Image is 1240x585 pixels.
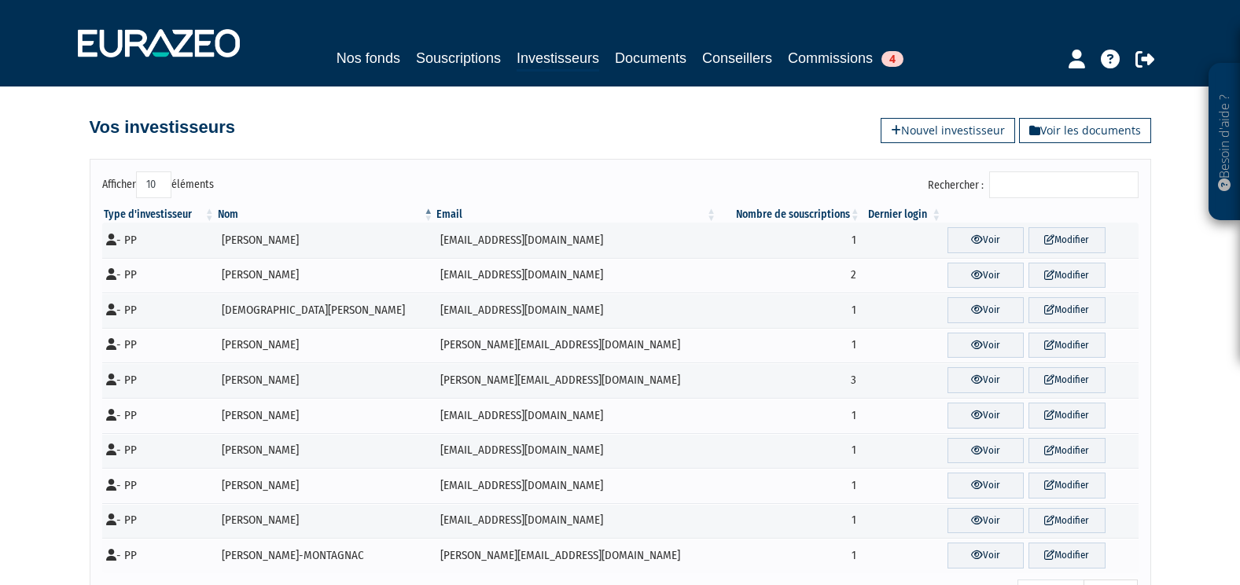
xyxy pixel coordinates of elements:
td: 1 [718,433,862,469]
td: [PERSON_NAME] [216,433,435,469]
h4: Vos investisseurs [90,118,235,137]
td: 1 [718,328,862,363]
a: Modifier [1028,333,1105,359]
td: [EMAIL_ADDRESS][DOMAIN_NAME] [435,398,718,433]
td: 1 [718,223,862,258]
a: Voir [947,473,1024,499]
span: 4 [881,51,903,67]
td: [EMAIL_ADDRESS][DOMAIN_NAME] [435,468,718,503]
a: Modifier [1028,297,1105,323]
a: Modifier [1028,403,1105,429]
td: - PP [102,292,216,328]
td: [DEMOGRAPHIC_DATA][PERSON_NAME] [216,292,435,328]
td: - PP [102,503,216,539]
td: - PP [102,223,216,258]
td: [PERSON_NAME] [216,258,435,293]
a: Voir [947,403,1024,429]
td: [PERSON_NAME] [216,362,435,398]
th: Type d'investisseur : activer pour trier la colonne par ordre croissant [102,207,216,223]
a: Modifier [1028,473,1105,499]
td: 1 [718,292,862,328]
td: [PERSON_NAME] [216,398,435,433]
input: Rechercher : [989,171,1139,198]
a: Investisseurs [517,47,599,72]
td: [EMAIL_ADDRESS][DOMAIN_NAME] [435,433,718,469]
td: [EMAIL_ADDRESS][DOMAIN_NAME] [435,223,718,258]
td: 1 [718,538,862,573]
a: Nouvel investisseur [881,118,1015,143]
a: Voir [947,297,1024,323]
a: Conseillers [702,47,772,69]
td: 1 [718,503,862,539]
td: - PP [102,398,216,433]
a: Modifier [1028,543,1105,568]
td: - PP [102,258,216,293]
td: - PP [102,362,216,398]
a: Voir [947,263,1024,289]
td: - PP [102,433,216,469]
td: [PERSON_NAME][EMAIL_ADDRESS][DOMAIN_NAME] [435,328,718,363]
td: [PERSON_NAME][EMAIL_ADDRESS][DOMAIN_NAME] [435,538,718,573]
th: Email : activer pour trier la colonne par ordre croissant [435,207,718,223]
a: Voir [947,333,1024,359]
td: [PERSON_NAME] [216,223,435,258]
td: 2 [718,258,862,293]
label: Rechercher : [928,171,1139,198]
a: Modifier [1028,263,1105,289]
a: Voir [947,543,1024,568]
td: [EMAIL_ADDRESS][DOMAIN_NAME] [435,292,718,328]
a: Nos fonds [337,47,400,69]
a: Voir [947,367,1024,393]
a: Voir [947,508,1024,534]
td: 1 [718,398,862,433]
a: Modifier [1028,438,1105,464]
a: Commissions4 [788,47,903,69]
a: Modifier [1028,367,1105,393]
th: Nombre de souscriptions : activer pour trier la colonne par ordre croissant [718,207,862,223]
a: Souscriptions [416,47,501,69]
th: Dernier login : activer pour trier la colonne par ordre croissant [862,207,944,223]
td: [PERSON_NAME] [216,328,435,363]
td: [PERSON_NAME][EMAIL_ADDRESS][DOMAIN_NAME] [435,362,718,398]
td: - PP [102,328,216,363]
a: Modifier [1028,227,1105,253]
a: Voir [947,438,1024,464]
a: Voir les documents [1019,118,1151,143]
td: - PP [102,468,216,503]
label: Afficher éléments [102,171,214,198]
td: [PERSON_NAME]-MONTAGNAC [216,538,435,573]
td: 1 [718,468,862,503]
td: [PERSON_NAME] [216,468,435,503]
td: [PERSON_NAME] [216,503,435,539]
a: Voir [947,227,1024,253]
p: Besoin d'aide ? [1216,72,1234,213]
td: - PP [102,538,216,573]
img: 1732889491-logotype_eurazeo_blanc_rvb.png [78,29,240,57]
td: [EMAIL_ADDRESS][DOMAIN_NAME] [435,258,718,293]
th: Nom : activer pour trier la colonne par ordre d&eacute;croissant [216,207,435,223]
a: Documents [615,47,686,69]
td: [EMAIL_ADDRESS][DOMAIN_NAME] [435,503,718,539]
th: &nbsp; [943,207,1138,223]
td: 3 [718,362,862,398]
a: Modifier [1028,508,1105,534]
select: Afficheréléments [136,171,171,198]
